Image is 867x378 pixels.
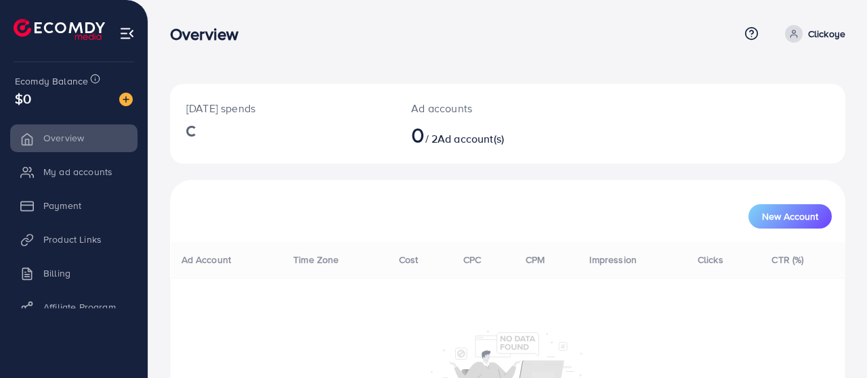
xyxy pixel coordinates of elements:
span: Ad account(s) [438,131,504,146]
p: [DATE] spends [186,100,379,116]
p: Clickoye [808,26,845,42]
h3: Overview [170,24,249,44]
h2: / 2 [411,122,547,147]
p: Ad accounts [411,100,547,116]
button: New Account [748,204,832,229]
img: menu [119,26,135,41]
span: $0 [15,89,31,108]
img: logo [14,19,105,40]
span: Ecomdy Balance [15,74,88,88]
span: 0 [411,119,425,150]
img: image [119,93,133,106]
span: New Account [762,212,818,221]
a: Clickoye [780,25,845,43]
